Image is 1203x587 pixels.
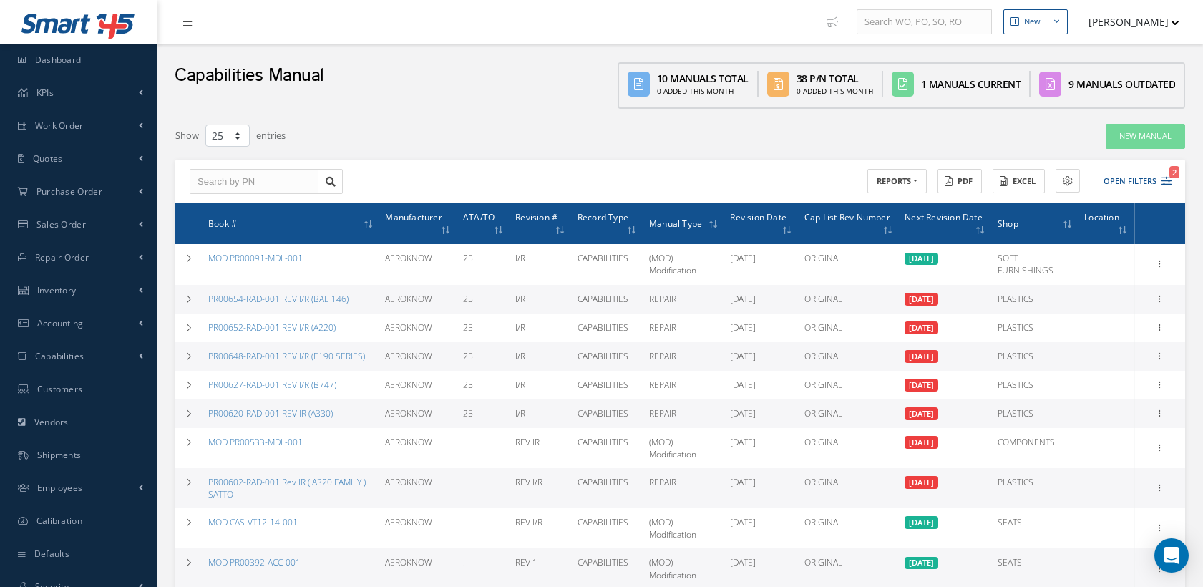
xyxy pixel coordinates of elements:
span: Manufacturer [385,210,442,223]
td: SOFT FURNISHINGS [992,244,1078,284]
td: SEATS [992,508,1078,548]
td: [DATE] [724,314,799,342]
span: Revision # [515,210,557,223]
button: REPORTS [867,169,927,194]
span: [DATE] [905,253,938,266]
a: MOD PR00533-MDL-001 [208,436,303,448]
td: CAPABILITIES [572,428,643,468]
span: Calibration [36,515,82,527]
td: ORIGINAL [799,285,899,314]
a: New Manual [1106,124,1185,149]
a: MOD PR00392-ACC-001 [208,556,301,568]
abbr: Outdated [905,293,938,305]
a: PR00620-RAD-001 REV IR (A330) [208,407,333,419]
span: Quotes [33,152,63,165]
td: . [457,468,510,508]
td: [DATE] [724,342,799,371]
span: [DATE] [905,476,938,489]
td: . [457,508,510,548]
span: Revision Date [730,210,786,223]
button: PDF [937,169,982,194]
td: REPAIR [643,399,724,428]
span: AEROKNOW [385,516,432,528]
span: Customers [37,383,83,395]
td: [DATE] [724,285,799,314]
td: I/R [510,371,572,399]
td: PLASTICS [992,285,1078,314]
span: [DATE] [905,350,938,363]
td: [DATE] [724,244,799,284]
abbr: Outdated [905,350,938,362]
td: 25 [457,342,510,371]
div: 0 Added this month [797,86,873,97]
span: Record Type [578,210,628,223]
div: 1 Manuals Current [921,77,1021,92]
span: Capabilities [35,350,84,362]
td: [DATE] [724,468,799,508]
span: Accounting [37,317,84,329]
span: Sales Order [36,218,86,231]
td: REV I/R [510,508,572,548]
td: I/R [510,342,572,371]
span: Manual Type [649,216,702,230]
span: [DATE] [905,379,938,392]
td: ORIGINAL [799,371,899,399]
td: PLASTICS [992,342,1078,371]
td: REPAIR [643,468,724,508]
button: Excel [993,169,1045,194]
abbr: Outdated [905,436,938,448]
td: 25 [457,285,510,314]
td: COMPONENTS [992,428,1078,468]
button: [PERSON_NAME] [1075,8,1179,36]
span: Employees [37,482,83,494]
td: I/R [510,399,572,428]
span: Defaults [34,548,69,560]
td: ORIGINAL [799,508,899,548]
td: PLASTICS [992,399,1078,428]
abbr: Outdated [905,407,938,419]
span: Shipments [37,449,82,461]
input: Search by PN [190,169,318,195]
td: 25 [457,314,510,342]
span: 2 [1169,166,1179,178]
span: AEROKNOW [385,379,432,391]
div: 0 Added this month [657,86,749,97]
h2: Capabilities Manual [175,65,324,87]
span: [DATE] [905,321,938,334]
a: PR00654-RAD-001 REV I/R (BAE 146) [208,293,349,305]
td: REV I/R [510,468,572,508]
td: REPAIR [643,371,724,399]
a: PR00602-RAD-001 Rev IR ( A320 FAMILY ) SATTO [208,476,366,500]
span: AEROKNOW [385,407,432,419]
td: ORIGINAL [799,342,899,371]
span: AEROKNOW [385,476,432,488]
td: CAPABILITIES [572,342,643,371]
label: Show [175,123,199,143]
td: ORIGINAL [799,428,899,468]
td: ORIGINAL [799,314,899,342]
span: Work Order [35,120,84,132]
td: CAPABILITIES [572,399,643,428]
td: ORIGINAL [799,244,899,284]
td: ORIGINAL [799,468,899,508]
a: PR00648-RAD-001 REV I/R (E190 SERIES) [208,350,365,362]
div: 9 Manuals Outdated [1068,77,1175,92]
input: Search WO, PO, SO, RO [857,9,992,35]
td: CAPABILITIES [572,508,643,548]
label: entries [256,123,286,143]
td: [DATE] [724,428,799,468]
td: PLASTICS [992,371,1078,399]
a: MOD PR00091-MDL-001 [208,252,303,264]
span: AEROKNOW [385,252,432,264]
div: 10 Manuals Total [657,71,749,86]
td: (MOD) Modification [643,428,724,468]
span: AEROKNOW [385,293,432,305]
td: PLASTICS [992,314,1078,342]
td: REPAIR [643,285,724,314]
span: AEROKNOW [385,436,432,448]
td: [DATE] [724,508,799,548]
span: ATA/TO [463,210,495,223]
td: CAPABILITIES [572,371,643,399]
td: [DATE] [724,399,799,428]
td: I/R [510,285,572,314]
